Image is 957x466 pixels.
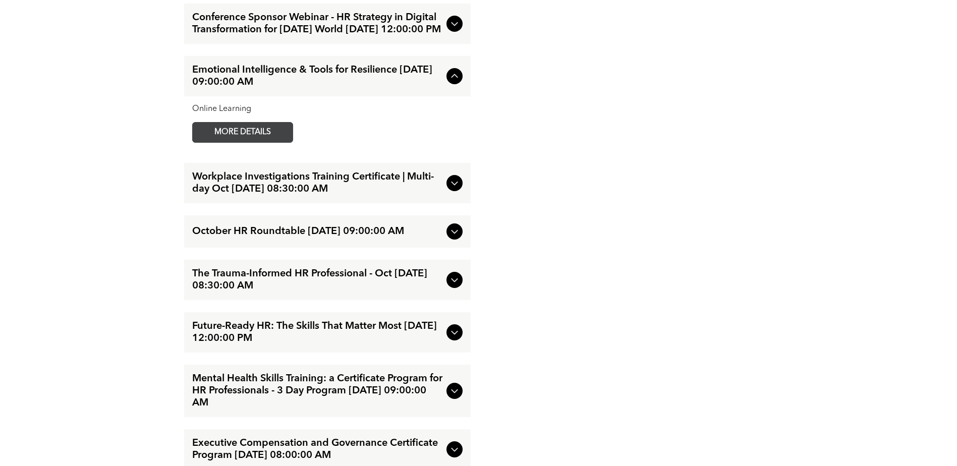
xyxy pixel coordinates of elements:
[192,437,442,461] span: Executive Compensation and Governance Certificate Program [DATE] 08:00:00 AM
[192,225,442,238] span: October HR Roundtable [DATE] 09:00:00 AM
[192,320,442,344] span: Future-Ready HR: The Skills That Matter Most [DATE] 12:00:00 PM
[192,373,442,409] span: Mental Health Skills Training: a Certificate Program for HR Professionals - 3 Day Program [DATE] ...
[192,104,463,114] div: Online Learning
[203,123,283,142] span: MORE DETAILS
[192,171,442,195] span: Workplace Investigations Training Certificate | Multi-day Oct [DATE] 08:30:00 AM
[192,122,293,143] a: MORE DETAILS
[192,64,442,88] span: Emotional Intelligence & Tools for Resilience [DATE] 09:00:00 AM
[192,268,442,292] span: The Trauma-Informed HR Professional - Oct [DATE] 08:30:00 AM
[192,12,442,36] span: Conference Sponsor Webinar - HR Strategy in Digital Transformation for [DATE] World [DATE] 12:00:...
